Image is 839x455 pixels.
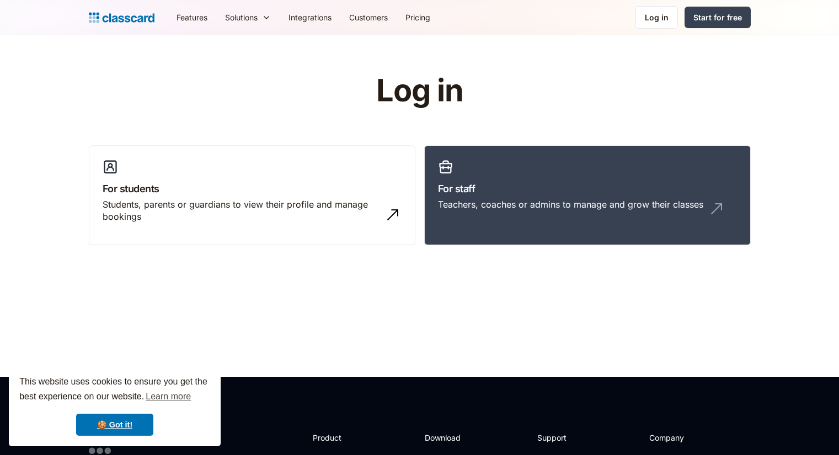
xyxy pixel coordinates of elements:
[89,145,415,246] a: For studentsStudents, parents or guardians to view their profile and manage bookings
[438,198,703,210] div: Teachers, coaches or admins to manage and grow their classes
[280,5,340,30] a: Integrations
[76,414,153,436] a: dismiss cookie message
[225,12,258,23] div: Solutions
[537,432,582,443] h2: Support
[425,432,470,443] h2: Download
[424,145,751,246] a: For staffTeachers, coaches or admins to manage and grow their classes
[89,10,154,25] a: Logo
[103,181,402,196] h3: For students
[216,5,280,30] div: Solutions
[649,432,723,443] h2: Company
[685,7,751,28] a: Start for free
[397,5,439,30] a: Pricing
[438,181,737,196] h3: For staff
[244,74,595,108] h1: Log in
[340,5,397,30] a: Customers
[9,365,221,446] div: cookieconsent
[313,432,372,443] h2: Product
[103,198,380,223] div: Students, parents or guardians to view their profile and manage bookings
[168,5,216,30] a: Features
[19,375,210,405] span: This website uses cookies to ensure you get the best experience on our website.
[693,12,742,23] div: Start for free
[635,6,678,29] a: Log in
[144,388,193,405] a: learn more about cookies
[645,12,669,23] div: Log in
